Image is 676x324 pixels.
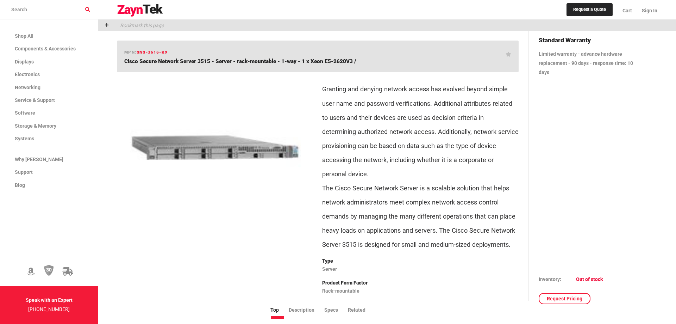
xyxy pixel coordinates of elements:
[44,264,54,276] img: 30 Day Return Policy
[15,110,35,116] span: Software
[15,123,56,129] span: Storage & Memory
[15,169,33,175] span: Support
[124,58,356,65] span: Cisco Secure Network Server 3515 - Server - rack-mountable - 1-way - 1 x Xeon E5-2620V3 /
[123,78,308,217] img: SNS-3515-K9 -- Cisco Secure Network Server 3515 - Server - rack-mountable - 1-way - 1 x Xeon E5-2...
[15,33,33,39] span: Shop All
[117,4,163,17] img: logo
[15,46,76,51] span: Components & Accessories
[15,157,63,162] span: Why [PERSON_NAME]
[322,265,519,274] p: Server
[15,85,40,90] span: Networking
[322,287,519,296] p: Rack-mountable
[622,8,632,13] span: Cart
[15,97,55,103] span: Service & Support
[15,59,34,65] span: Displays
[270,306,289,314] li: Top
[137,50,168,55] span: SNS-3515-K9
[322,82,519,252] p: Granting and denying network access has evolved beyond simple user name and password verification...
[539,275,576,283] td: Inventory
[289,306,324,314] li: Description
[567,3,613,17] a: Request a Quote
[539,293,590,304] a: Request Pricing
[539,36,643,48] h4: Standard Warranty
[322,257,519,266] p: Type
[618,2,637,19] a: Cart
[124,49,168,56] h6: mpn:
[115,20,164,31] p: Bookmark this page
[15,72,40,77] span: Electronics
[15,182,25,188] span: Blog
[637,2,657,19] a: Sign In
[348,306,375,314] li: Related
[322,300,519,309] p: Server Scalability
[539,50,643,77] p: Limited warranty - advance hardware replacement - 90 days - response time: 10 days
[576,276,603,282] span: Out of stock
[324,306,348,314] li: Specs
[26,297,73,303] strong: Speak with an Expert
[15,136,34,141] span: Systems
[28,306,70,312] a: [PHONE_NUMBER]
[322,279,519,288] p: Product Form Factor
